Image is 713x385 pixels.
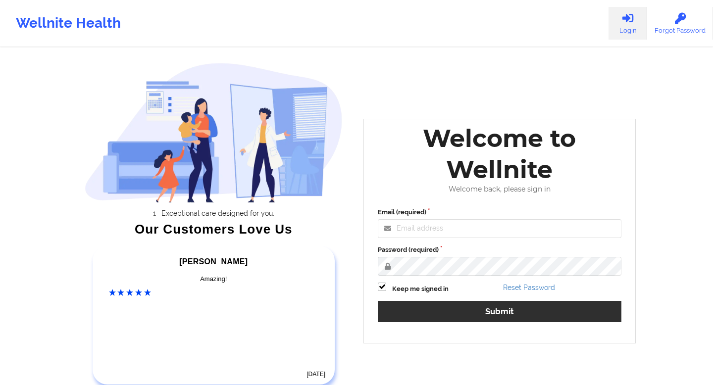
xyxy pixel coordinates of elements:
[378,219,621,238] input: Email address
[371,123,628,185] div: Welcome to Wellnite
[378,301,621,322] button: Submit
[109,274,319,284] div: Amazing!
[647,7,713,40] a: Forgot Password
[371,185,628,193] div: Welcome back, please sign in
[93,209,343,217] li: Exceptional care designed for you.
[85,224,343,234] div: Our Customers Love Us
[306,371,325,378] time: [DATE]
[503,284,555,291] a: Reset Password
[378,207,621,217] label: Email (required)
[609,7,647,40] a: Login
[392,284,449,294] label: Keep me signed in
[378,245,621,255] label: Password (required)
[85,62,343,202] img: wellnite-auth-hero_200.c722682e.png
[179,257,248,266] span: [PERSON_NAME]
